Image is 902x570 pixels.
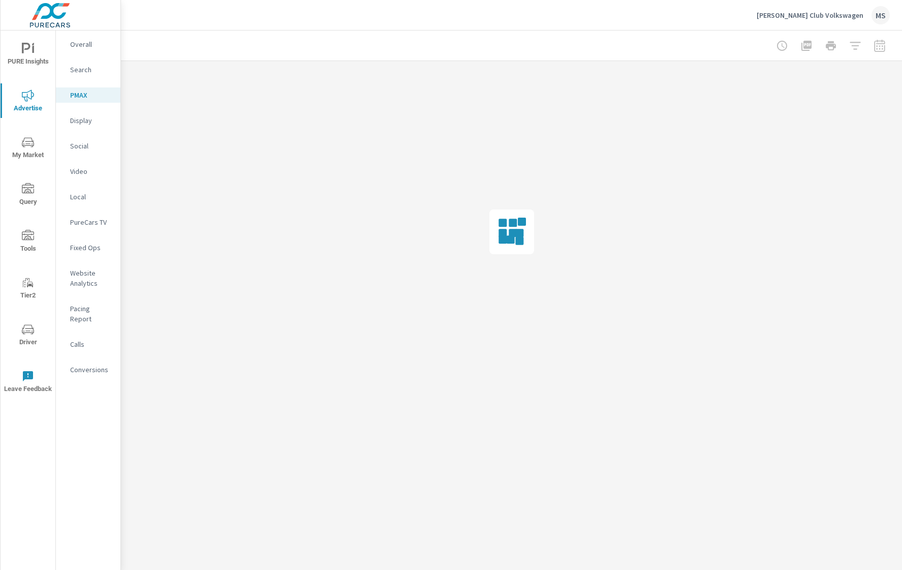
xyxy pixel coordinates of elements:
div: Fixed Ops [56,240,120,255]
p: Website Analytics [70,268,112,288]
p: Pacing Report [70,304,112,324]
div: Overall [56,37,120,52]
div: Social [56,138,120,154]
div: Calls [56,337,120,352]
p: PMAX [70,90,112,100]
p: Overall [70,39,112,49]
p: Calls [70,339,112,349]
p: Search [70,65,112,75]
div: Conversions [56,362,120,377]
div: Pacing Report [56,301,120,326]
span: Advertise [4,89,52,114]
span: My Market [4,136,52,161]
p: Video [70,166,112,176]
div: PMAX [56,87,120,103]
div: MS [872,6,890,24]
div: Local [56,189,120,204]
div: Search [56,62,120,77]
div: PureCars TV [56,215,120,230]
span: Tools [4,230,52,255]
span: PURE Insights [4,43,52,68]
span: Driver [4,323,52,348]
div: Website Analytics [56,265,120,291]
span: Query [4,183,52,208]
span: Tier2 [4,277,52,302]
p: Display [70,115,112,126]
p: Conversions [70,365,112,375]
div: Video [56,164,120,179]
p: PureCars TV [70,217,112,227]
p: [PERSON_NAME] Club Volkswagen [757,11,863,20]
div: Display [56,113,120,128]
p: Local [70,192,112,202]
p: Social [70,141,112,151]
div: nav menu [1,31,55,405]
p: Fixed Ops [70,243,112,253]
span: Leave Feedback [4,370,52,395]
